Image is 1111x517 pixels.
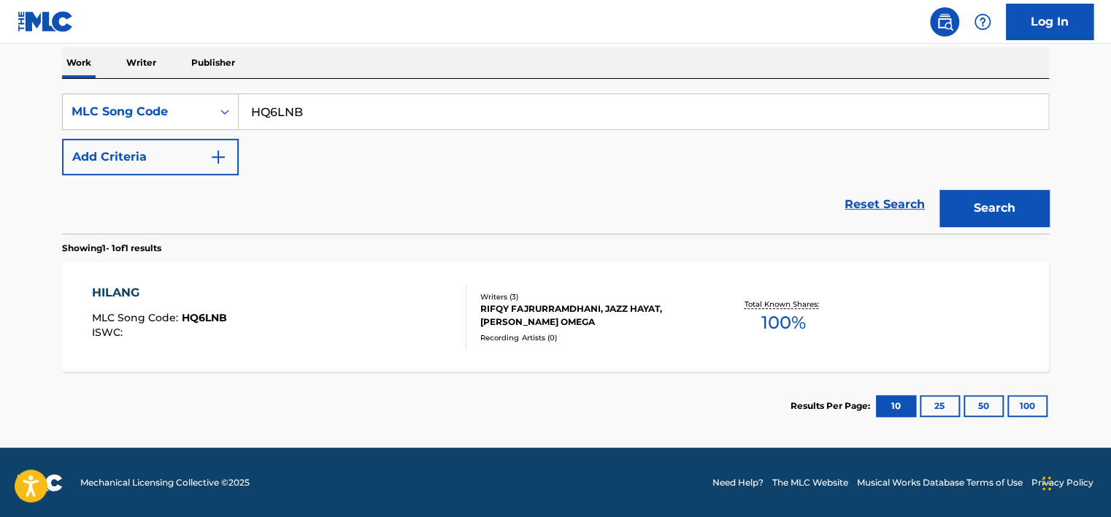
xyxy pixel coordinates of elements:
a: Log In [1006,4,1093,40]
img: search [936,13,953,31]
button: 50 [964,395,1004,417]
a: Public Search [930,7,959,37]
img: MLC Logo [18,11,74,32]
div: RIFQY FAJRURRAMDHANI, JAZZ HAYAT, [PERSON_NAME] OMEGA [480,302,701,329]
div: টেনে আনুন [1042,462,1051,505]
span: 100 % [761,310,805,336]
span: ISWC : [92,326,126,339]
a: Reset Search [837,188,932,221]
button: Search [939,190,1049,226]
a: Need Help? [712,476,764,489]
form: Search Form [62,93,1049,234]
p: Showing 1 - 1 of 1 results [62,242,161,255]
span: HQ6LNB [182,311,227,324]
p: Total Known Shares: [744,299,822,310]
p: Publisher [187,47,239,78]
a: Privacy Policy [1031,476,1093,489]
p: Results Per Page: [791,399,874,413]
img: help [974,13,991,31]
p: Work [62,47,96,78]
div: MLC Song Code [72,103,203,120]
img: 9d2ae6d4665cec9f34b9.svg [209,148,227,166]
span: MLC Song Code : [92,311,182,324]
div: Recording Artists ( 0 ) [480,332,701,343]
a: The MLC Website [772,476,848,489]
button: 25 [920,395,960,417]
span: Mechanical Licensing Collective © 2025 [80,476,250,489]
div: Help [968,7,997,37]
button: Add Criteria [62,139,239,175]
a: HILANGMLC Song Code:HQ6LNBISWC:Writers (3)RIFQY FAJRURRAMDHANI, JAZZ HAYAT, [PERSON_NAME] OMEGARe... [62,262,1049,372]
iframe: Chat Widget [1038,447,1111,517]
button: 100 [1007,395,1047,417]
div: HILANG [92,284,227,302]
p: Writer [122,47,161,78]
a: Musical Works Database Terms of Use [857,476,1023,489]
button: 10 [876,395,916,417]
img: logo [18,474,63,491]
div: চ্যাট উইজেট [1038,447,1111,517]
div: Writers ( 3 ) [480,291,701,302]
